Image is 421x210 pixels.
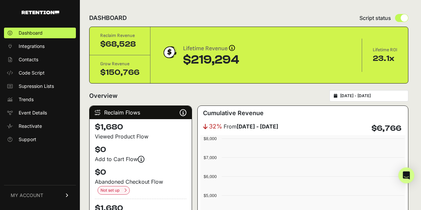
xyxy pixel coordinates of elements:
[95,132,186,140] div: Viewed Product Flow
[224,122,278,130] span: From
[4,185,76,205] a: MY ACCOUNT
[359,14,391,22] span: Script status
[4,94,76,105] a: Trends
[4,28,76,38] a: Dashboard
[89,91,117,101] h2: Overview
[4,41,76,52] a: Integrations
[100,61,139,67] div: Grow Revenue
[22,11,59,14] img: Retention.com
[373,47,397,53] div: Lifetime ROI
[100,67,139,78] div: $150,766
[19,30,43,36] span: Dashboard
[204,174,217,179] text: $6,000
[183,53,239,67] div: $219,294
[183,44,239,53] div: Lifetime Revenue
[19,70,45,76] span: Code Script
[371,123,401,134] h4: $6,766
[4,81,76,92] a: Supression Lists
[100,32,139,39] div: Reclaim Revenue
[398,167,414,183] div: Open Intercom Messenger
[373,53,397,64] div: 23.1x
[95,178,186,195] div: Abandoned Checkout Flow
[11,192,43,199] span: MY ACCOUNT
[209,122,222,131] span: 32%
[89,13,127,23] h2: DASHBOARD
[4,121,76,131] a: Reactivate
[100,39,139,50] div: $68,528
[95,155,186,163] div: Add to Cart Flow
[4,54,76,65] a: Contacts
[4,107,76,118] a: Event Details
[95,144,186,155] h4: $0
[95,122,186,132] h4: $1,680
[19,96,34,103] span: Trends
[204,136,217,141] text: $8,000
[203,108,264,118] h3: Cumulative Revenue
[204,155,217,160] text: $7,000
[19,123,42,129] span: Reactivate
[19,136,36,143] span: Support
[19,43,45,50] span: Integrations
[19,56,38,63] span: Contacts
[19,83,54,90] span: Supression Lists
[237,123,278,130] strong: [DATE] - [DATE]
[161,44,178,61] img: dollar-coin-05c43ed7efb7bc0c12610022525b4bbbb207c7efeef5aecc26f025e68dcafac9.png
[95,167,186,178] h4: $0
[90,106,192,119] div: Reclaim Flows
[4,68,76,78] a: Code Script
[4,134,76,145] a: Support
[204,193,217,198] text: $5,000
[19,109,47,116] span: Event Details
